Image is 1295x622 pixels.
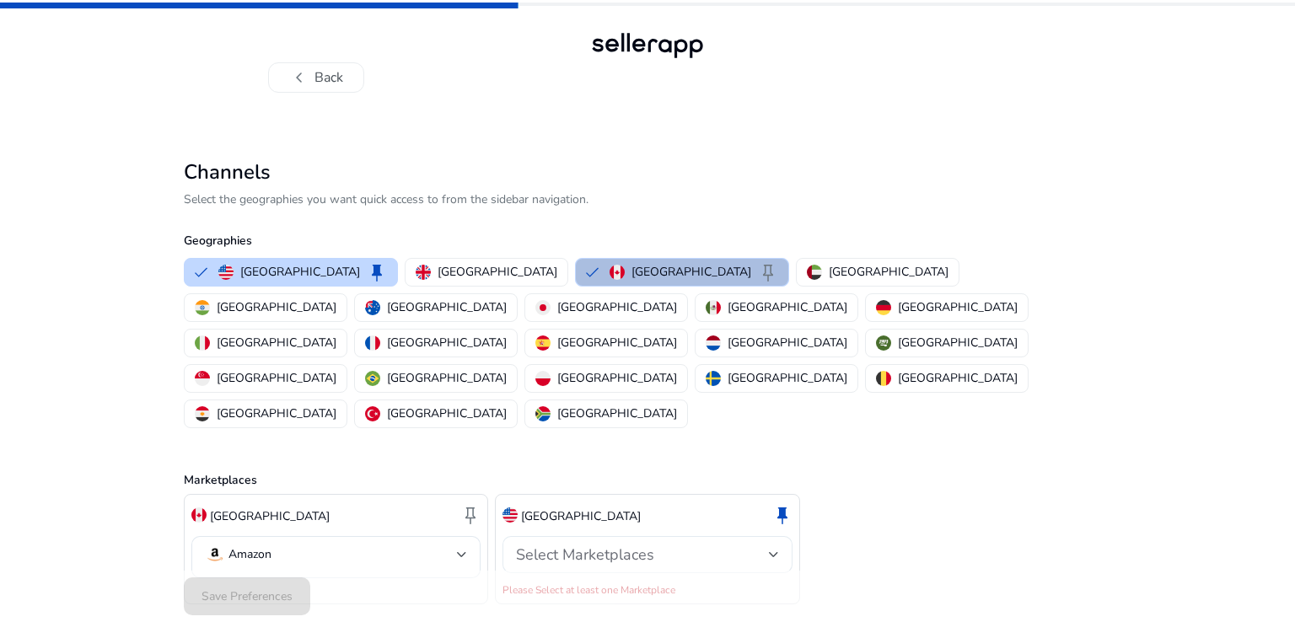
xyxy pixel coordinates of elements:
img: eg.svg [195,406,210,421]
img: us.svg [218,265,234,280]
p: [GEOGRAPHIC_DATA] [217,334,336,351]
img: in.svg [195,300,210,315]
img: nl.svg [706,335,721,351]
img: uk.svg [416,265,431,280]
p: [GEOGRAPHIC_DATA] [210,507,330,525]
img: sa.svg [876,335,891,351]
p: [GEOGRAPHIC_DATA] [387,369,507,387]
img: es.svg [535,335,551,351]
p: [GEOGRAPHIC_DATA] [557,405,677,422]
p: [GEOGRAPHIC_DATA] [898,369,1018,387]
img: ae.svg [807,265,822,280]
p: [GEOGRAPHIC_DATA] [557,334,677,351]
img: jp.svg [535,300,551,315]
h2: Channels [184,160,1111,185]
span: Select Marketplaces [516,544,654,565]
span: keep [772,505,793,525]
p: [GEOGRAPHIC_DATA] [217,369,336,387]
p: [GEOGRAPHIC_DATA] [728,369,847,387]
img: ca.svg [191,507,207,523]
p: [GEOGRAPHIC_DATA] [829,263,948,281]
p: [GEOGRAPHIC_DATA] [438,263,557,281]
img: tr.svg [365,406,380,421]
p: Geographies [184,232,1111,249]
span: chevron_left [289,67,309,88]
p: Select the geographies you want quick access to from the sidebar navigation. [184,190,1111,208]
img: fr.svg [365,335,380,351]
img: pl.svg [535,371,551,386]
p: [GEOGRAPHIC_DATA] [387,298,507,316]
p: Marketplaces [184,471,1111,489]
img: us.svg [502,507,518,523]
p: [GEOGRAPHIC_DATA] [240,263,360,281]
span: keep [758,262,778,282]
span: keep [460,505,481,525]
img: br.svg [365,371,380,386]
p: [GEOGRAPHIC_DATA] [557,369,677,387]
p: [GEOGRAPHIC_DATA] [631,263,751,281]
img: de.svg [876,300,891,315]
img: se.svg [706,371,721,386]
img: za.svg [535,406,551,421]
img: mx.svg [706,300,721,315]
span: keep [367,262,387,282]
p: [GEOGRAPHIC_DATA] [387,405,507,422]
button: chevron_leftBack [268,62,364,93]
img: ca.svg [610,265,625,280]
p: Amazon [228,547,271,562]
p: [GEOGRAPHIC_DATA] [521,507,641,525]
img: au.svg [365,300,380,315]
img: sg.svg [195,371,210,386]
p: [GEOGRAPHIC_DATA] [898,334,1018,351]
p: [GEOGRAPHIC_DATA] [217,405,336,422]
img: be.svg [876,371,891,386]
p: [GEOGRAPHIC_DATA] [557,298,677,316]
p: [GEOGRAPHIC_DATA] [728,298,847,316]
p: [GEOGRAPHIC_DATA] [728,334,847,351]
img: it.svg [195,335,210,351]
p: [GEOGRAPHIC_DATA] [898,298,1018,316]
p: [GEOGRAPHIC_DATA] [387,334,507,351]
img: amazon.svg [205,544,225,565]
p: [GEOGRAPHIC_DATA] [217,298,336,316]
